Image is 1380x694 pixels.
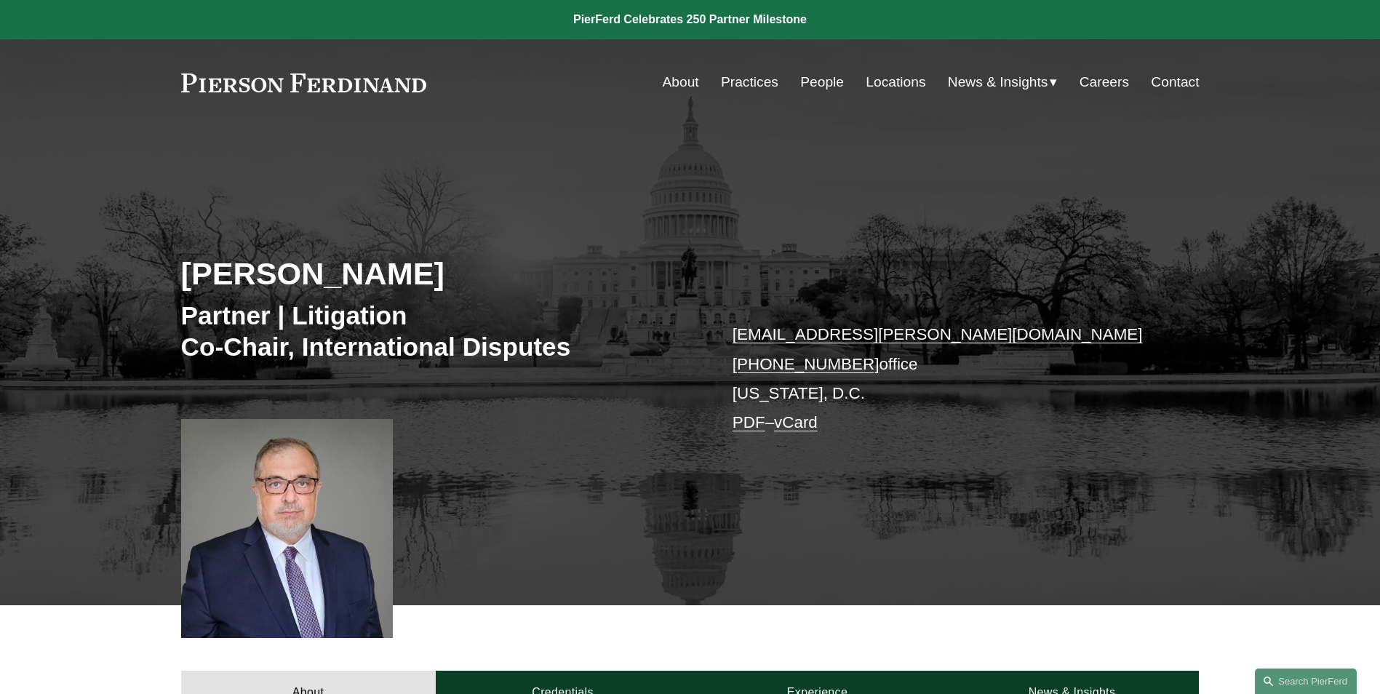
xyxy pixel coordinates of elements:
a: vCard [774,413,818,431]
a: About [663,68,699,96]
a: Locations [866,68,925,96]
h2: [PERSON_NAME] [181,255,690,292]
p: office [US_STATE], D.C. – [733,320,1157,437]
span: News & Insights [948,70,1048,95]
a: Careers [1080,68,1129,96]
a: [PHONE_NUMBER] [733,355,880,373]
a: PDF [733,413,765,431]
a: Search this site [1255,669,1357,694]
h3: Partner | Litigation Co-Chair, International Disputes [181,300,690,363]
a: folder dropdown [948,68,1058,96]
a: Practices [721,68,778,96]
a: People [800,68,844,96]
a: Contact [1151,68,1199,96]
a: [EMAIL_ADDRESS][PERSON_NAME][DOMAIN_NAME] [733,325,1143,343]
